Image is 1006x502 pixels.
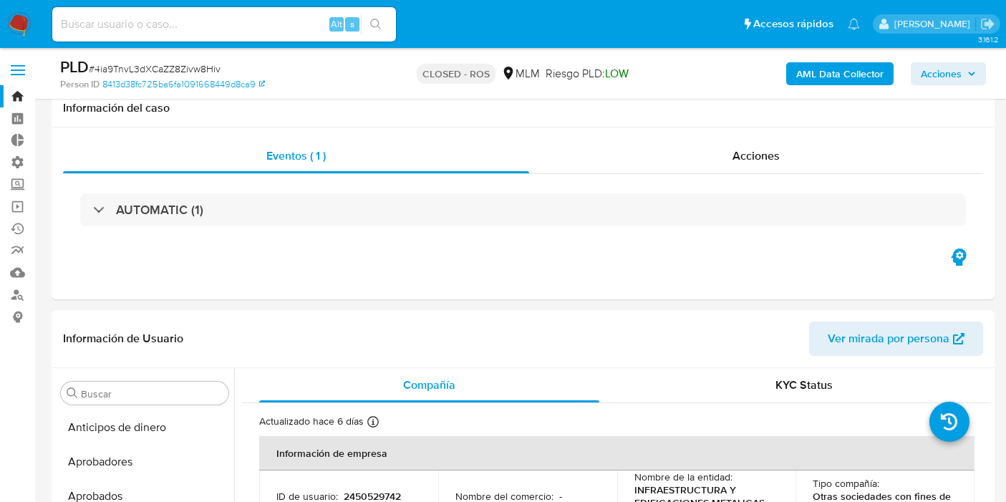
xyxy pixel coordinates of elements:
[911,62,986,85] button: Acciones
[102,78,265,91] a: 8413d38fc725ba6fa1091668449d8ca9
[55,445,234,479] button: Aprobadores
[52,15,396,34] input: Buscar usuario o caso...
[501,66,540,82] div: MLM
[809,322,983,356] button: Ver mirada por persona
[63,332,183,346] h1: Información de Usuario
[259,415,364,428] p: Actualizado hace 6 días
[60,78,100,91] b: Person ID
[921,62,962,85] span: Acciones
[634,470,732,483] p: Nombre de la entidad :
[63,101,983,115] h1: Información del caso
[546,66,629,82] span: Riesgo PLD:
[331,17,342,31] span: Alt
[80,193,966,226] div: AUTOMATIC (1)
[259,436,974,470] th: Información de empresa
[813,477,879,490] p: Tipo compañía :
[417,64,495,84] p: CLOSED - ROS
[775,377,833,393] span: KYC Status
[116,202,203,218] h3: AUTOMATIC (1)
[67,387,78,399] button: Buscar
[980,16,995,32] a: Salir
[361,14,390,34] button: search-icon
[266,148,326,164] span: Eventos ( 1 )
[894,17,975,31] p: carlos.obholz@mercadolibre.com
[403,377,455,393] span: Compañía
[605,65,629,82] span: LOW
[89,62,221,76] span: # 4ia9TnvL3dXCaZZ8Zivw8Hiv
[753,16,833,32] span: Accesos rápidos
[55,410,234,445] button: Anticipos de dinero
[828,322,949,356] span: Ver mirada por persona
[732,148,780,164] span: Acciones
[81,387,223,400] input: Buscar
[796,62,884,85] b: AML Data Collector
[60,55,89,78] b: PLD
[350,17,354,31] span: s
[786,62,894,85] button: AML Data Collector
[848,18,860,30] a: Notificaciones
